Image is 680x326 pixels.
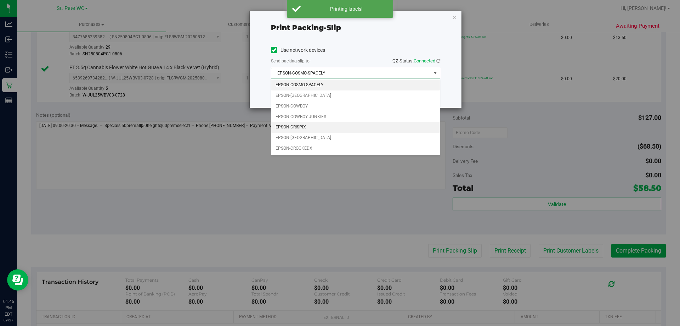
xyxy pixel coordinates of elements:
li: EPSON-[GEOGRAPHIC_DATA] [271,133,440,143]
li: EPSON-COWBOY [271,101,440,112]
iframe: Resource center [7,269,28,291]
div: Printing labels! [305,5,388,12]
span: EPSON-COSMO-SPACELY [271,68,431,78]
li: EPSON-COSMO-SPACELY [271,80,440,90]
span: select [431,68,440,78]
label: Use network devices [271,46,325,54]
li: EPSON-COWBOY-JUNKIES [271,112,440,122]
span: Print packing-slip [271,23,341,32]
li: EPSON-CROOKEDX [271,143,440,154]
span: QZ Status: [392,58,440,63]
label: Send packing-slip to: [271,58,311,64]
li: EPSON-CRISPIX [271,122,440,133]
li: EPSON-[GEOGRAPHIC_DATA] [271,90,440,101]
span: Connected [414,58,435,63]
